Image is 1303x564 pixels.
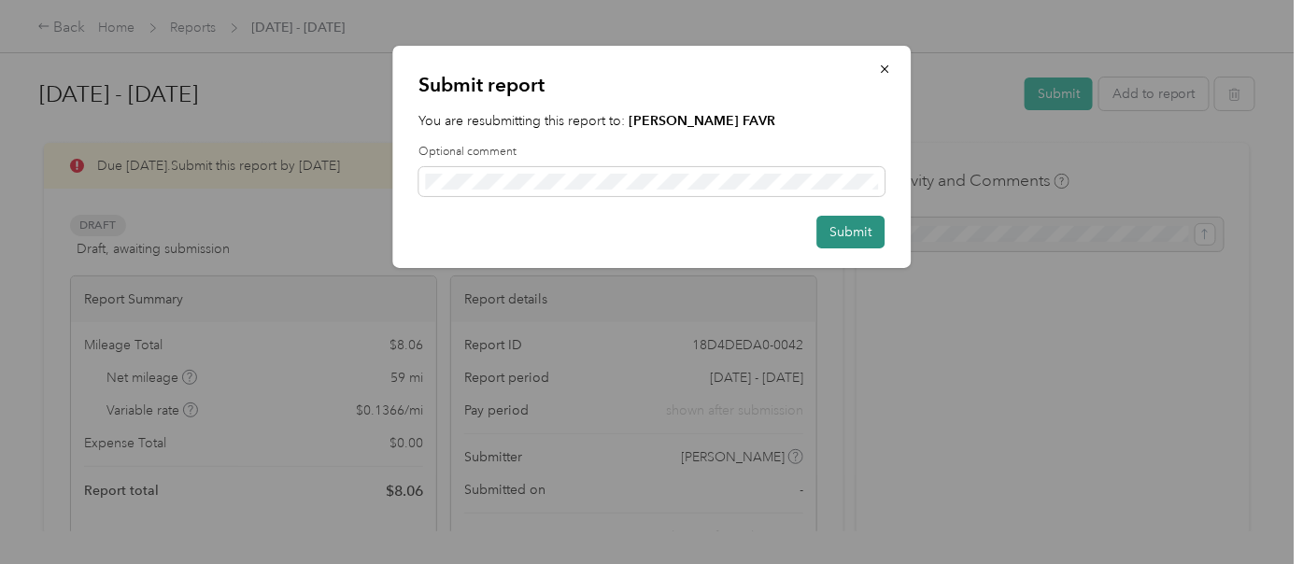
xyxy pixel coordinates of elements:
[418,111,885,131] p: You are resubmitting this report to:
[629,113,775,129] strong: [PERSON_NAME] FAVR
[816,216,885,248] button: Submit
[418,144,885,161] label: Optional comment
[1198,459,1303,564] iframe: Everlance-gr Chat Button Frame
[418,72,885,98] p: Submit report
